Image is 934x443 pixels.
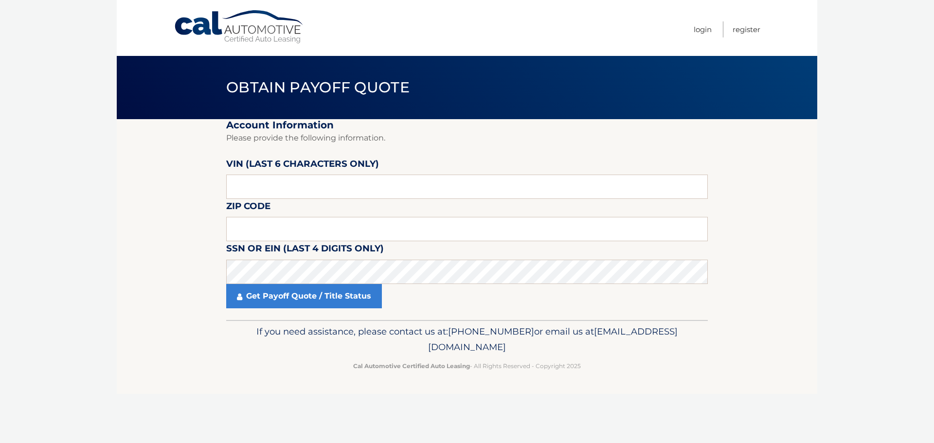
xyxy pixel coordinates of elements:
a: Register [733,21,760,37]
h2: Account Information [226,119,708,131]
p: - All Rights Reserved - Copyright 2025 [233,361,701,371]
label: SSN or EIN (last 4 digits only) [226,241,384,259]
p: Please provide the following information. [226,131,708,145]
a: Login [694,21,712,37]
a: Cal Automotive [174,10,305,44]
span: Obtain Payoff Quote [226,78,410,96]
label: Zip Code [226,199,270,217]
strong: Cal Automotive Certified Auto Leasing [353,362,470,370]
span: [PHONE_NUMBER] [448,326,534,337]
a: Get Payoff Quote / Title Status [226,284,382,308]
p: If you need assistance, please contact us at: or email us at [233,324,701,355]
label: VIN (last 6 characters only) [226,157,379,175]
